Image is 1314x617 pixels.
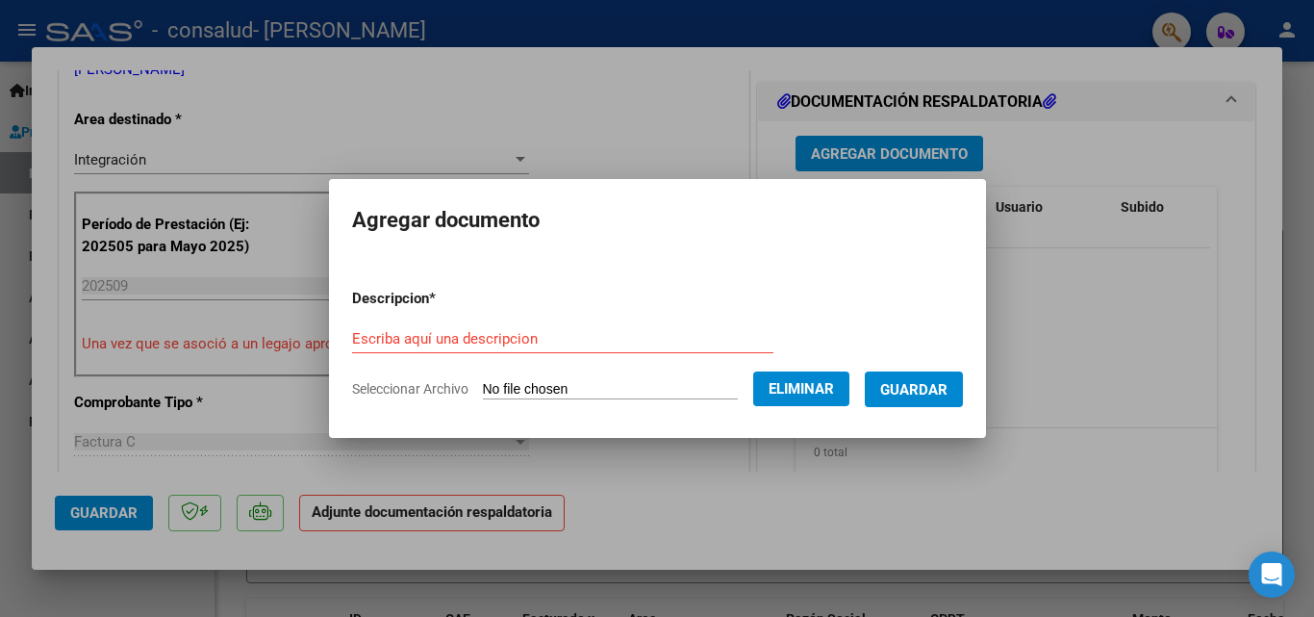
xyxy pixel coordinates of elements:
h2: Agregar documento [352,202,963,239]
span: Seleccionar Archivo [352,381,468,397]
p: Descripcion [352,288,536,310]
button: Guardar [865,372,963,407]
span: Guardar [880,381,948,398]
div: Open Intercom Messenger [1249,552,1295,598]
button: Eliminar [753,372,849,406]
span: Eliminar [769,380,834,398]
